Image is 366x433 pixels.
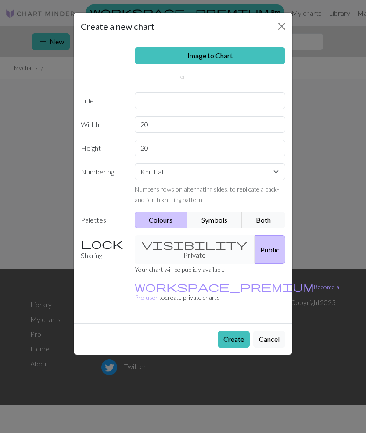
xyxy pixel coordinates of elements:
button: Symbols [187,212,242,228]
label: Height [75,140,129,156]
span: workspace_premium [135,280,314,293]
button: Public [255,235,285,264]
h5: Create a new chart [81,20,154,33]
a: Image to Chart [135,47,286,64]
a: Become a Pro user [135,283,339,301]
button: Cancel [253,331,285,348]
label: Palettes [75,212,129,228]
label: Width [75,116,129,133]
label: Title [75,92,129,109]
button: Colours [135,212,188,228]
small: Your chart will be publicly available [135,266,225,273]
button: Both [242,212,286,228]
label: Numbering [75,163,129,205]
small: to create private charts [135,283,339,301]
button: Create [218,331,250,348]
small: Numbers rows on alternating sides, to replicate a back-and-forth knitting pattern. [135,185,279,203]
label: Sharing [75,235,129,264]
button: Close [275,19,289,33]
